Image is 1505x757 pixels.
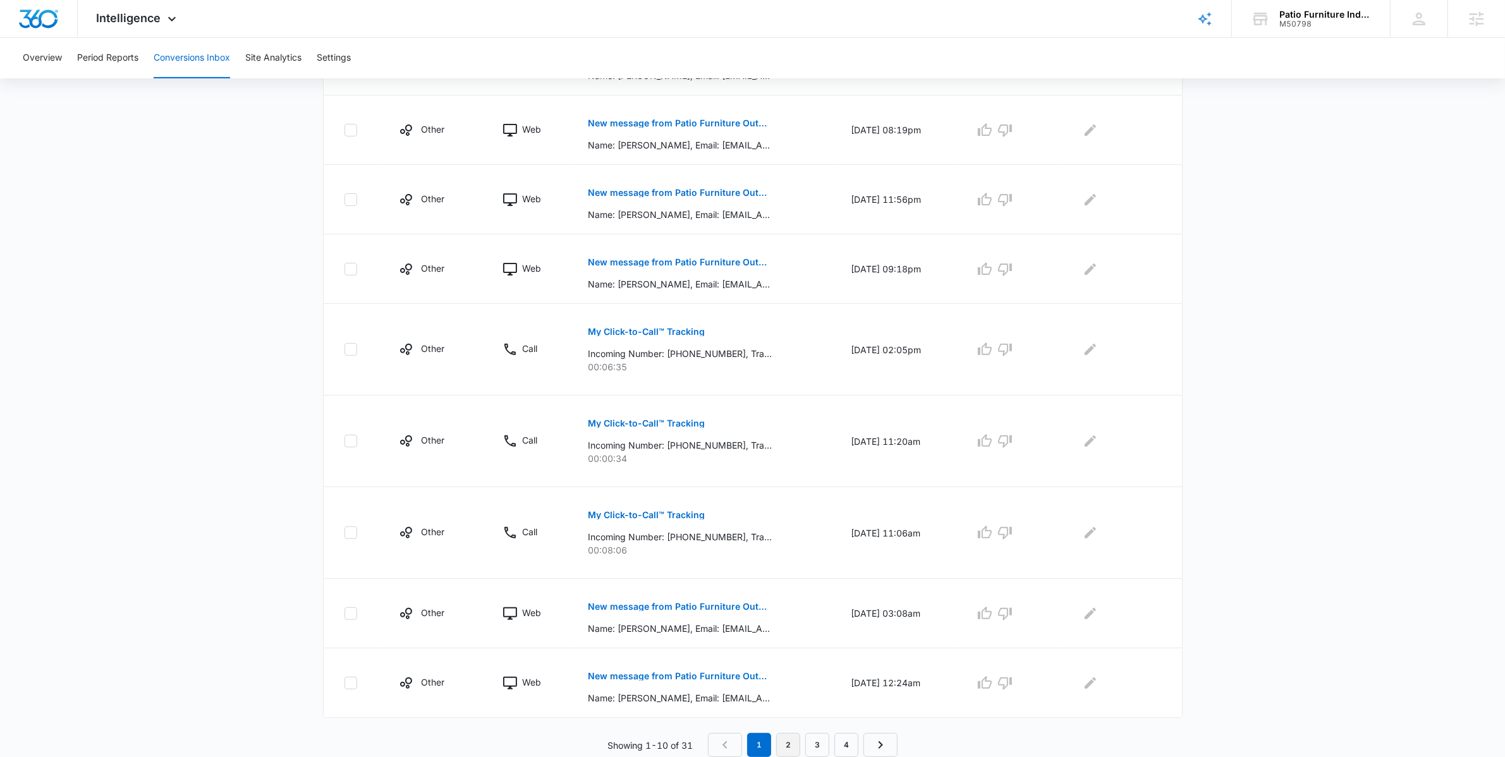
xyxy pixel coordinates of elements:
[522,525,537,538] p: Call
[588,327,705,336] p: My Click-to-Call™ Tracking
[522,433,537,447] p: Call
[588,622,772,635] p: Name: [PERSON_NAME], Email: [EMAIL_ADDRESS][DOMAIN_NAME], Phone: [PHONE_NUMBER], Comments: SD DG ...
[836,579,960,648] td: [DATE] 03:08am
[836,396,960,487] td: [DATE] 11:20am
[588,452,821,465] p: 00:00:34
[776,733,800,757] a: Page 2
[421,123,444,136] p: Other
[836,648,960,718] td: [DATE] 12:24am
[588,511,705,519] p: My Click-to-Call™ Tracking
[522,675,541,689] p: Web
[1279,20,1372,28] div: account id
[588,672,772,681] p: New message from Patio Furniture Outdoor Living
[588,408,705,439] button: My Click-to-Call™ Tracking
[1279,9,1372,20] div: account name
[421,525,444,538] p: Other
[77,38,138,78] button: Period Reports
[1080,523,1100,543] button: Edit Comments
[1080,259,1100,279] button: Edit Comments
[834,733,858,757] a: Page 4
[1080,431,1100,451] button: Edit Comments
[588,258,772,267] p: New message from Patio Furniture Outdoor Living
[317,38,351,78] button: Settings
[588,138,772,152] p: Name: [PERSON_NAME], Email: [EMAIL_ADDRESS][DOMAIN_NAME], Phone: [PHONE_NUMBER], Comments: NO ---...
[23,38,62,78] button: Overview
[588,439,772,452] p: Incoming Number: [PHONE_NUMBER], Tracking Number: [PHONE_NUMBER], Ring To: [PHONE_NUMBER], Caller...
[588,247,772,277] button: New message from Patio Furniture Outdoor Living
[836,234,960,304] td: [DATE] 09:18pm
[1080,190,1100,210] button: Edit Comments
[1080,673,1100,693] button: Edit Comments
[1080,339,1100,360] button: Edit Comments
[588,530,772,543] p: Incoming Number: [PHONE_NUMBER], Tracking Number: [PHONE_NUMBER], Ring To: [PHONE_NUMBER], Caller...
[588,188,772,197] p: New message from Patio Furniture Outdoor Living
[588,419,705,428] p: My Click-to-Call™ Tracking
[588,602,772,611] p: New message from Patio Furniture Outdoor Living
[1080,603,1100,624] button: Edit Comments
[421,192,444,205] p: Other
[588,178,772,208] button: New message from Patio Furniture Outdoor Living
[588,208,772,221] p: Name: [PERSON_NAME], Email: [EMAIL_ADDRESS][DOMAIN_NAME], Phone: [PHONE_NUMBER], Comments: Contac...
[588,317,705,347] button: My Click-to-Call™ Tracking
[588,347,772,360] p: Incoming Number: [PHONE_NUMBER], Tracking Number: [PHONE_NUMBER], Ring To: [PHONE_NUMBER], Caller...
[588,661,772,691] button: New message from Patio Furniture Outdoor Living
[421,433,444,447] p: Other
[588,119,772,128] p: New message from Patio Furniture Outdoor Living
[588,277,772,291] p: Name: [PERSON_NAME], Email: [EMAIL_ADDRESS][DOMAIN_NAME], Phone: [PHONE_NUMBER], Comments: Every ...
[522,342,537,355] p: Call
[421,342,444,355] p: Other
[607,739,693,752] p: Showing 1-10 of 31
[421,262,444,275] p: Other
[522,262,541,275] p: Web
[588,691,772,705] p: Name: [PERSON_NAME], Email: [EMAIL_ADDRESS][DOMAIN_NAME], Phone: [PHONE_NUMBER], Comments: When y...
[836,95,960,165] td: [DATE] 08:19pm
[708,733,898,757] nav: Pagination
[588,543,821,557] p: 00:08:06
[805,733,829,757] a: Page 3
[421,606,444,619] p: Other
[522,192,541,205] p: Web
[588,500,705,530] button: My Click-to-Call™ Tracking
[836,487,960,579] td: [DATE] 11:06am
[836,304,960,396] td: [DATE] 02:05pm
[588,108,772,138] button: New message from Patio Furniture Outdoor Living
[863,733,898,757] a: Next Page
[421,675,444,689] p: Other
[1080,120,1100,140] button: Edit Comments
[522,606,541,619] p: Web
[97,11,161,25] span: Intelligence
[588,591,772,622] button: New message from Patio Furniture Outdoor Living
[588,360,821,373] p: 00:06:35
[747,733,771,757] em: 1
[154,38,230,78] button: Conversions Inbox
[836,165,960,234] td: [DATE] 11:56pm
[522,123,541,136] p: Web
[245,38,302,78] button: Site Analytics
